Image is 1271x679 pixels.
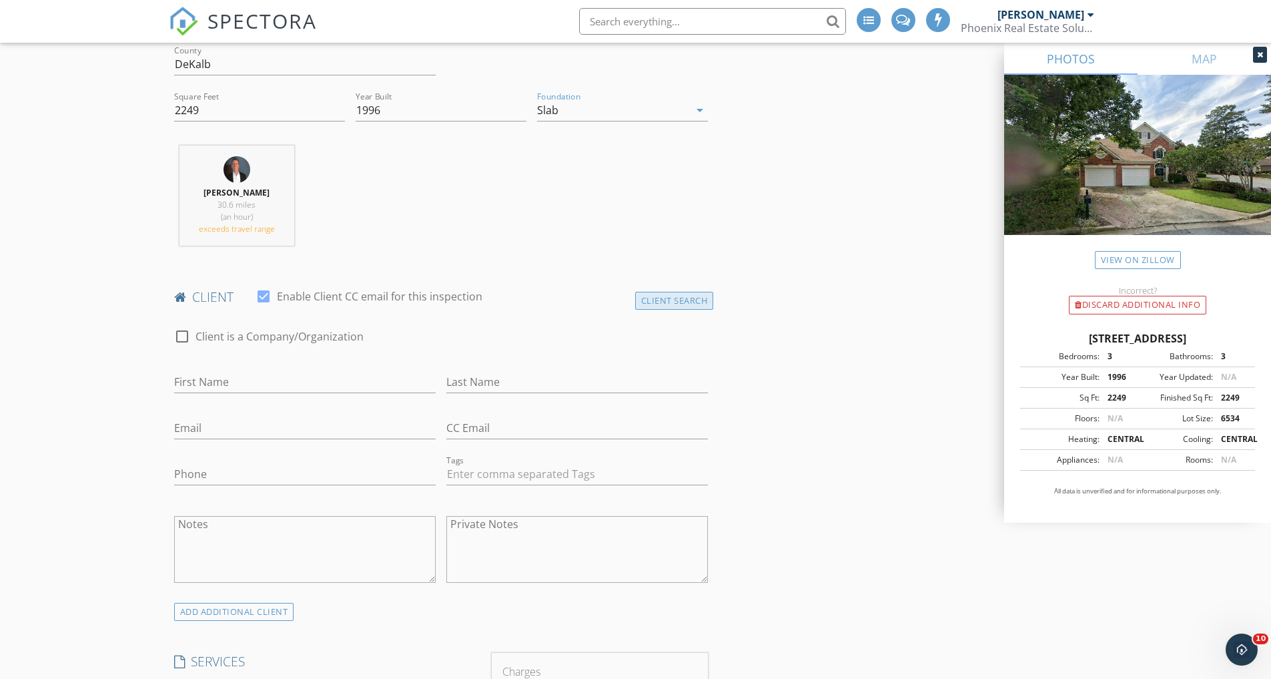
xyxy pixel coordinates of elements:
div: Bathrooms: [1138,351,1213,363]
div: 2249 [1100,392,1138,404]
div: Appliances: [1024,454,1100,466]
span: 30.6 miles [218,199,256,210]
span: exceeds travel range [199,223,275,234]
span: (an hour) [221,211,253,222]
div: Lot Size: [1138,413,1213,425]
div: Year Updated: [1138,371,1213,383]
i: arrow_drop_down [692,102,708,118]
span: N/A [1221,371,1236,383]
div: Discard Additional info [1069,296,1206,314]
a: MAP [1138,43,1271,75]
div: [STREET_ADDRESS] [1020,330,1255,347]
div: ADD ADDITIONAL client [174,603,294,621]
span: N/A [1221,454,1236,465]
div: 3 [1100,351,1138,363]
label: Enable Client CC email for this inspection [277,290,482,303]
div: Finished Sq Ft: [1138,392,1213,404]
div: [PERSON_NAME] [997,8,1084,21]
strong: [PERSON_NAME] [203,187,270,198]
span: SPECTORA [207,7,317,35]
div: 6534 [1213,413,1251,425]
div: Phoenix Real Estate Solutions [961,21,1094,35]
div: Sq Ft: [1024,392,1100,404]
span: N/A [1108,413,1123,424]
input: Search everything... [579,8,846,35]
div: Rooms: [1138,454,1213,466]
a: View on Zillow [1095,251,1181,269]
div: Slab [537,104,558,116]
div: CENTRAL [1213,433,1251,445]
a: SPECTORA [169,18,317,46]
span: N/A [1108,454,1123,465]
iframe: Intercom live chat [1226,634,1258,666]
div: Year Built: [1024,371,1100,383]
div: Incorrect? [1004,285,1271,296]
div: Heating: [1024,433,1100,445]
a: PHOTOS [1004,43,1138,75]
img: streetview [1004,75,1271,267]
div: Cooling: [1138,433,1213,445]
div: CENTRAL [1100,433,1138,445]
img: img_6057.jpg [224,156,250,183]
div: 3 [1213,351,1251,363]
div: 2249 [1213,392,1251,404]
span: 10 [1253,634,1268,644]
div: Bedrooms: [1024,351,1100,363]
p: All data is unverified and for informational purposes only. [1020,487,1255,496]
img: The Best Home Inspection Software - Spectora [169,7,198,36]
div: Client Search [635,292,714,310]
div: Floors: [1024,413,1100,425]
h4: SERVICES [174,653,481,670]
label: Client is a Company/Organization [195,330,364,343]
h4: client [174,288,709,306]
div: 1996 [1100,371,1138,383]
